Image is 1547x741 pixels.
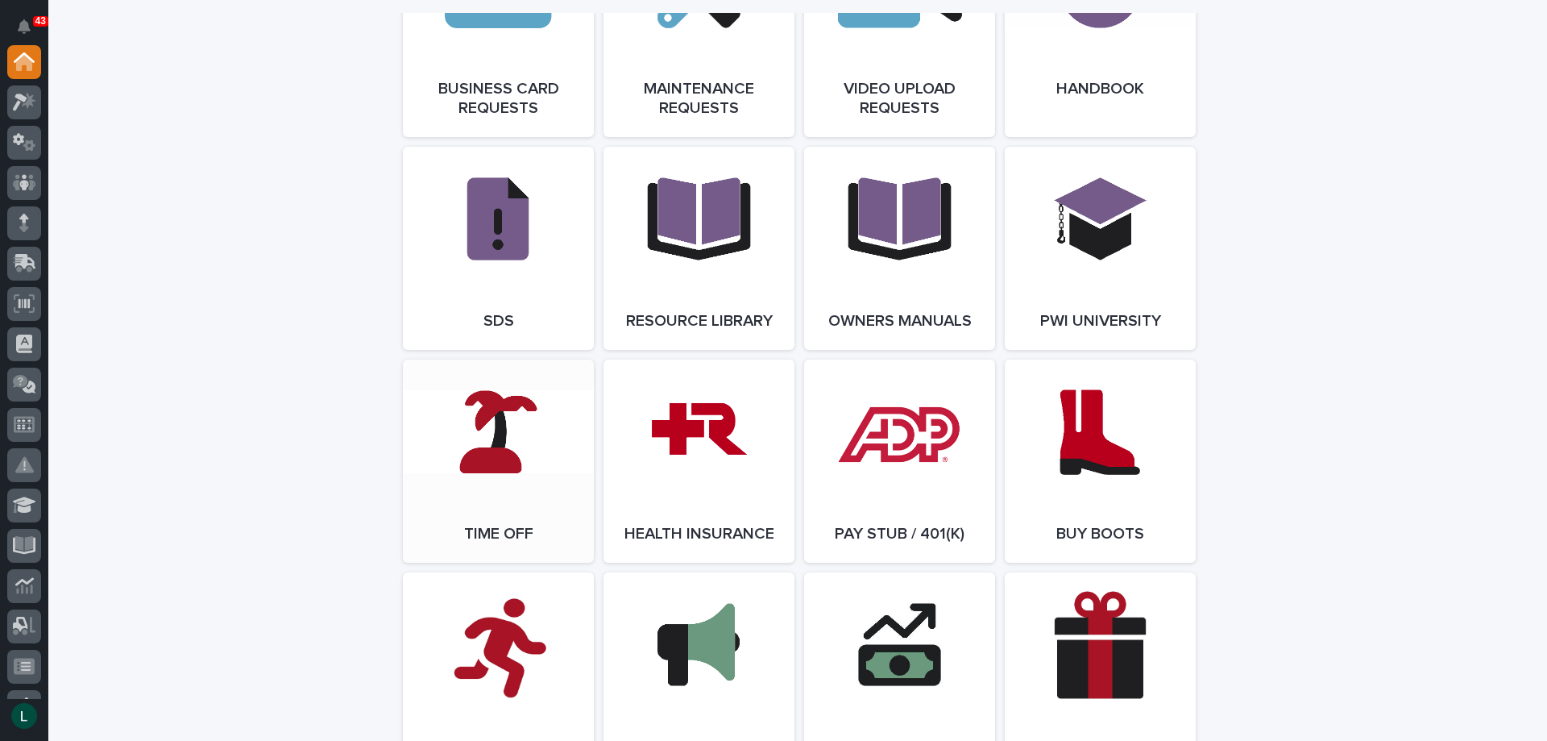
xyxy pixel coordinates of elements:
[35,15,46,27] p: 43
[603,147,794,350] a: Resource Library
[7,699,41,733] button: users-avatar
[403,360,594,563] a: Time Off
[1005,147,1196,350] a: PWI University
[20,19,41,45] div: Notifications43
[7,10,41,44] button: Notifications
[804,147,995,350] a: Owners Manuals
[804,360,995,563] a: Pay Stub / 401(k)
[1005,360,1196,563] a: Buy Boots
[403,147,594,350] a: SDS
[603,360,794,563] a: Health Insurance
